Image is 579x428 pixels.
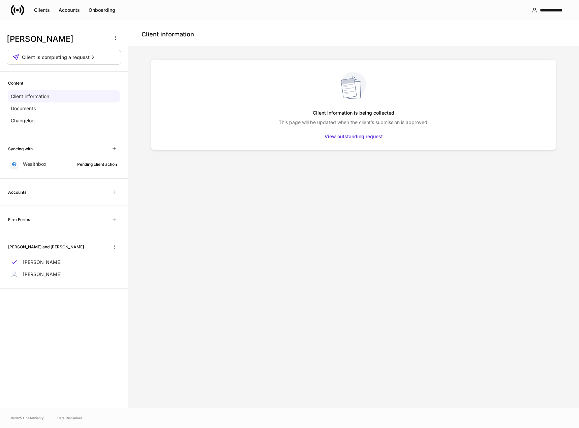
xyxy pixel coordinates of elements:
p: Changelog [11,117,35,124]
button: Accounts [54,5,84,16]
h6: Content [8,80,23,86]
div: Pending client action [77,161,117,167]
a: WealthboxPending client action [8,158,120,170]
button: View outstanding request [320,131,387,142]
span: Client is completing a request [22,54,90,61]
p: [PERSON_NAME] [23,271,62,278]
button: Clients [30,5,54,16]
button: Onboarding [84,5,120,16]
span: Unavailable with outstanding requests for information [109,187,120,197]
h3: [PERSON_NAME] [7,34,108,44]
p: [PERSON_NAME] [23,259,62,266]
div: Accounts [59,7,80,13]
a: Documents [8,102,120,115]
h6: [PERSON_NAME] and [PERSON_NAME] [8,244,84,250]
a: [PERSON_NAME] [8,268,120,280]
a: Changelog [8,115,120,127]
h5: Client information is being collected [313,107,394,119]
p: This page will be updated when the client’s submission is approved. [279,119,429,126]
a: Data Disclaimer [57,415,82,421]
p: Client information [11,93,49,100]
div: Onboarding [89,7,115,13]
a: [PERSON_NAME] [8,256,120,268]
div: View outstanding request [325,133,383,140]
p: Documents [11,105,36,112]
p: Wealthbox [23,161,47,167]
div: Clients [34,7,50,13]
h4: Client information [142,30,194,38]
span: Unavailable with outstanding requests for information [109,214,120,225]
h6: Syncing with [8,146,33,152]
a: Client information [8,90,120,102]
h6: Accounts [8,189,26,195]
h6: Firm Forms [8,216,30,223]
button: Client is completing a request [7,50,121,65]
span: © 2025 OneAdvisory [11,415,44,421]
